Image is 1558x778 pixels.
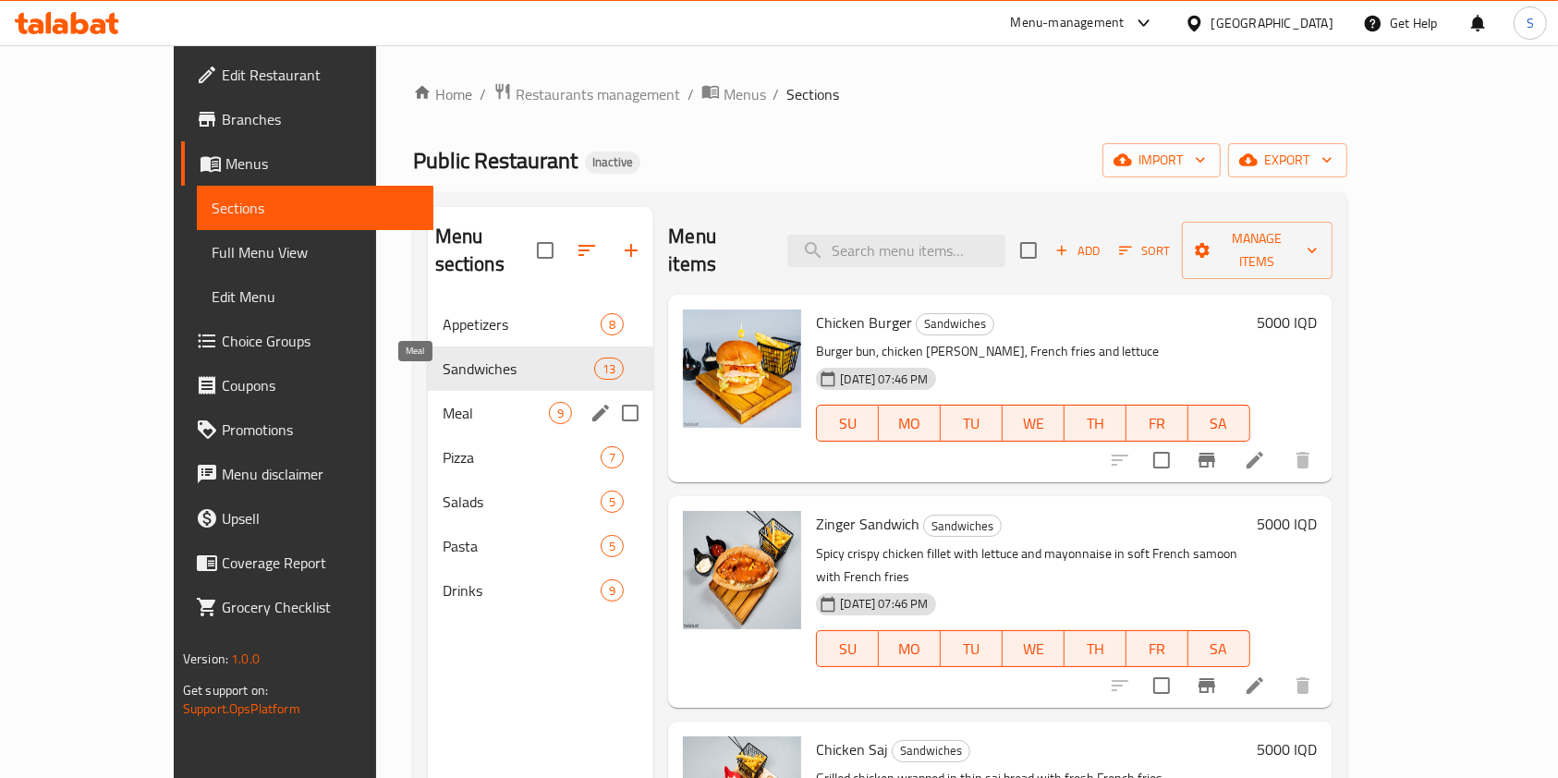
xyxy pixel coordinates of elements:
[1258,511,1318,537] h6: 5000 IQD
[816,309,912,336] span: Chicken Burger
[816,340,1249,363] p: Burger bun, chicken [PERSON_NAME], French fries and lettuce
[585,152,640,174] div: Inactive
[923,515,1002,537] div: Sandwiches
[428,295,654,620] nav: Menu sections
[585,154,640,170] span: Inactive
[941,630,1003,667] button: TU
[212,241,420,263] span: Full Menu View
[1134,636,1181,663] span: FR
[683,310,801,428] img: Chicken Burger
[183,647,228,671] span: Version:
[183,678,268,702] span: Get support on:
[181,452,434,496] a: Menu disclaimer
[493,82,680,106] a: Restaurants management
[212,286,420,308] span: Edit Menu
[1011,12,1125,34] div: Menu-management
[824,636,871,663] span: SU
[1102,143,1221,177] button: import
[816,542,1249,589] p: Spicy crispy chicken fillet with lettuce and mayonnaise in soft French samoon with French fries
[443,535,602,557] span: Pasta
[181,541,434,585] a: Coverage Report
[924,516,1001,537] span: Sandwiches
[1188,405,1250,442] button: SA
[1065,630,1126,667] button: TH
[222,463,420,485] span: Menu disclaimer
[443,446,602,468] div: Pizza
[1003,630,1065,667] button: WE
[1048,237,1107,265] button: Add
[1182,222,1333,279] button: Manage items
[601,535,624,557] div: items
[413,83,472,105] a: Home
[549,402,572,424] div: items
[183,697,300,721] a: Support.OpsPlatform
[181,585,434,629] a: Grocery Checklist
[1117,149,1206,172] span: import
[222,596,420,618] span: Grocery Checklist
[1119,240,1170,261] span: Sort
[601,313,624,335] div: items
[181,53,434,97] a: Edit Restaurant
[1048,237,1107,265] span: Add item
[443,579,602,602] span: Drinks
[724,83,766,105] span: Menus
[893,740,969,761] span: Sandwiches
[428,346,654,391] div: Sandwiches13
[225,152,420,175] span: Menus
[413,140,578,181] span: Public Restaurant
[773,83,780,105] li: /
[222,374,420,396] span: Coupons
[879,405,941,442] button: MO
[1010,410,1057,437] span: WE
[1281,663,1325,708] button: delete
[1244,449,1266,471] a: Edit menu item
[609,228,653,273] button: Add section
[181,97,434,141] a: Branches
[601,579,624,602] div: items
[668,223,765,278] h2: Menu items
[428,302,654,346] div: Appetizers8
[1527,13,1534,33] span: S
[1142,441,1181,480] span: Select to update
[181,141,434,186] a: Menus
[197,230,434,274] a: Full Menu View
[1053,240,1102,261] span: Add
[1211,13,1333,33] div: [GEOGRAPHIC_DATA]
[1281,438,1325,482] button: delete
[816,735,888,763] span: Chicken Saj
[413,82,1347,106] nav: breadcrumb
[833,371,935,388] span: [DATE] 07:46 PM
[181,319,434,363] a: Choice Groups
[222,108,420,130] span: Branches
[1142,666,1181,705] span: Select to update
[428,480,654,524] div: Salads5
[917,313,993,334] span: Sandwiches
[1065,405,1126,442] button: TH
[816,405,879,442] button: SU
[480,83,486,105] li: /
[516,83,680,105] span: Restaurants management
[1126,405,1188,442] button: FR
[222,552,420,574] span: Coverage Report
[602,582,623,600] span: 9
[886,410,933,437] span: MO
[443,402,550,424] span: Meal
[595,360,623,378] span: 13
[222,64,420,86] span: Edit Restaurant
[948,410,995,437] span: TU
[222,419,420,441] span: Promotions
[1244,675,1266,697] a: Edit menu item
[197,274,434,319] a: Edit Menu
[428,435,654,480] div: Pizza7
[1185,663,1229,708] button: Branch-specific-item
[443,313,602,335] span: Appetizers
[443,358,594,380] div: Sandwiches
[428,391,654,435] div: Meal9edit
[824,410,871,437] span: SU
[948,636,995,663] span: TU
[526,231,565,270] span: Select all sections
[594,358,624,380] div: items
[1196,410,1243,437] span: SA
[1003,405,1065,442] button: WE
